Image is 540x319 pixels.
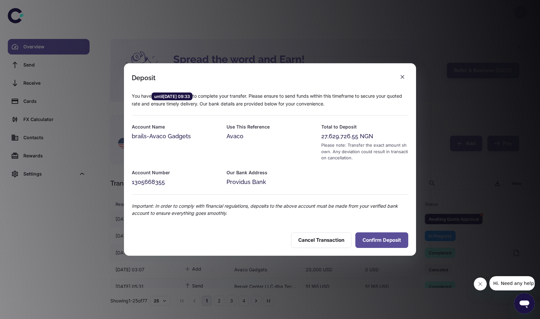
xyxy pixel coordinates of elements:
span: until [DATE] 09:33 [152,93,192,100]
p: Important: In order to comply with financial regulations, deposits to the above account must be m... [132,202,408,217]
div: 27,629,726.55 NGN [321,132,408,141]
h6: Account Name [132,123,219,130]
div: Avaco [227,132,313,141]
iframe: Close message [474,277,487,290]
iframe: Message from company [489,276,535,290]
button: Confirm Deposit [355,232,408,248]
h6: Our Bank Address [227,169,313,176]
iframe: Button to launch messaging window [514,293,535,314]
div: Deposit [132,74,155,82]
h6: Account Number [132,169,219,176]
div: 1305668355 [132,178,219,187]
div: Please note: Transfer the exact amount shown. Any deviation could result in transaction cancellat... [321,142,408,161]
span: Hi. Need any help? [4,5,47,10]
h6: Total to Deposit [321,123,408,130]
button: Cancel Transaction [291,232,351,248]
div: Providus Bank [227,178,313,187]
p: You have to complete your transfer. Please ensure to send funds within this timeframe to secure y... [132,92,408,107]
div: brails-Avaco Gadgets [132,132,219,141]
h6: Use This Reference [227,123,313,130]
